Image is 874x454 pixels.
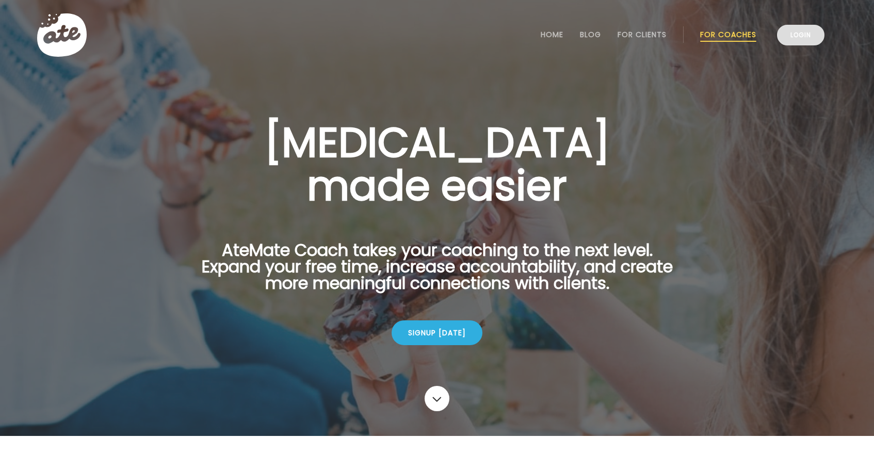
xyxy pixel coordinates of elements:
[185,242,689,304] p: AteMate Coach takes your coaching to the next level. Expand your free time, increase accountabili...
[541,30,563,39] a: Home
[392,320,482,345] div: Signup [DATE]
[580,30,601,39] a: Blog
[700,30,756,39] a: For Coaches
[777,25,824,45] a: Login
[185,121,689,207] h1: [MEDICAL_DATA] made easier
[618,30,667,39] a: For Clients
